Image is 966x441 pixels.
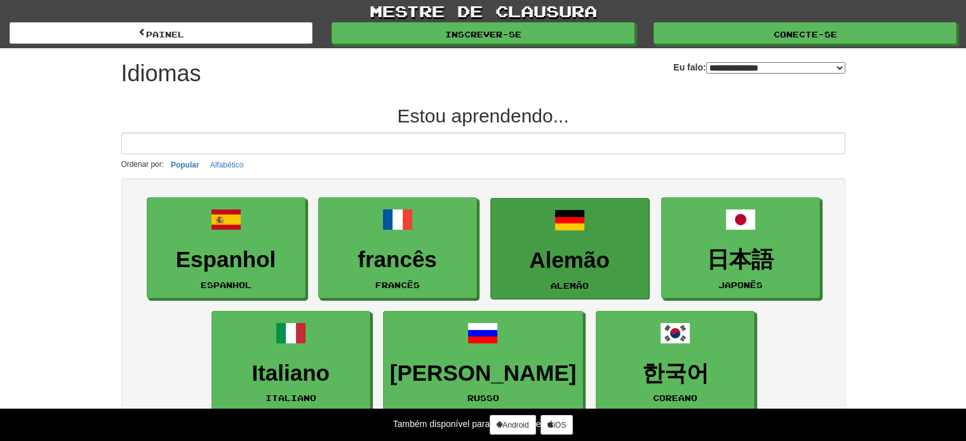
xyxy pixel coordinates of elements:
[210,161,244,169] font: Alfabético
[529,247,609,272] font: Alemão
[167,157,203,172] button: Popular
[390,360,577,385] font: [PERSON_NAME]
[265,393,316,402] font: italiano
[718,280,763,289] font: japonês
[540,415,573,435] a: iOS
[370,1,597,20] font: mestre de clausura
[201,280,252,289] font: Espanhol
[252,360,330,385] font: Italiano
[536,419,541,429] font: e
[147,197,305,298] a: EspanholEspanhol
[375,280,420,289] font: Francês
[502,421,528,430] font: Android
[490,198,649,299] a: AlemãoAlemão
[490,415,535,435] a: Android
[654,22,956,44] a: Conecte-se
[661,197,820,298] a: 日本語japonês
[121,60,201,86] font: Idiomas
[397,105,568,126] font: Estou aprendendo...
[332,22,634,44] a: Inscrever-se
[10,22,312,44] a: painel
[445,30,521,39] font: Inscrever-se
[653,393,697,402] font: coreano
[206,157,248,172] button: Alfabético
[596,311,755,412] a: 한국어coreano
[707,247,774,272] font: 日本語
[318,197,477,298] a: francêsFrancês
[642,360,709,385] font: 한국어
[358,247,437,272] font: francês
[774,30,837,39] font: Conecte-se
[176,247,276,272] font: Espanhol
[706,62,845,74] select: Eu falo:
[121,160,164,169] font: Ordenar por:
[553,421,566,430] font: iOS
[467,393,499,402] font: russo
[383,311,584,412] a: [PERSON_NAME]russo
[211,311,370,412] a: Italianoitaliano
[673,62,706,72] font: Eu falo:
[551,281,589,290] font: Alemão
[171,161,199,169] font: Popular
[393,419,490,429] font: Também disponível para
[146,30,184,39] font: painel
